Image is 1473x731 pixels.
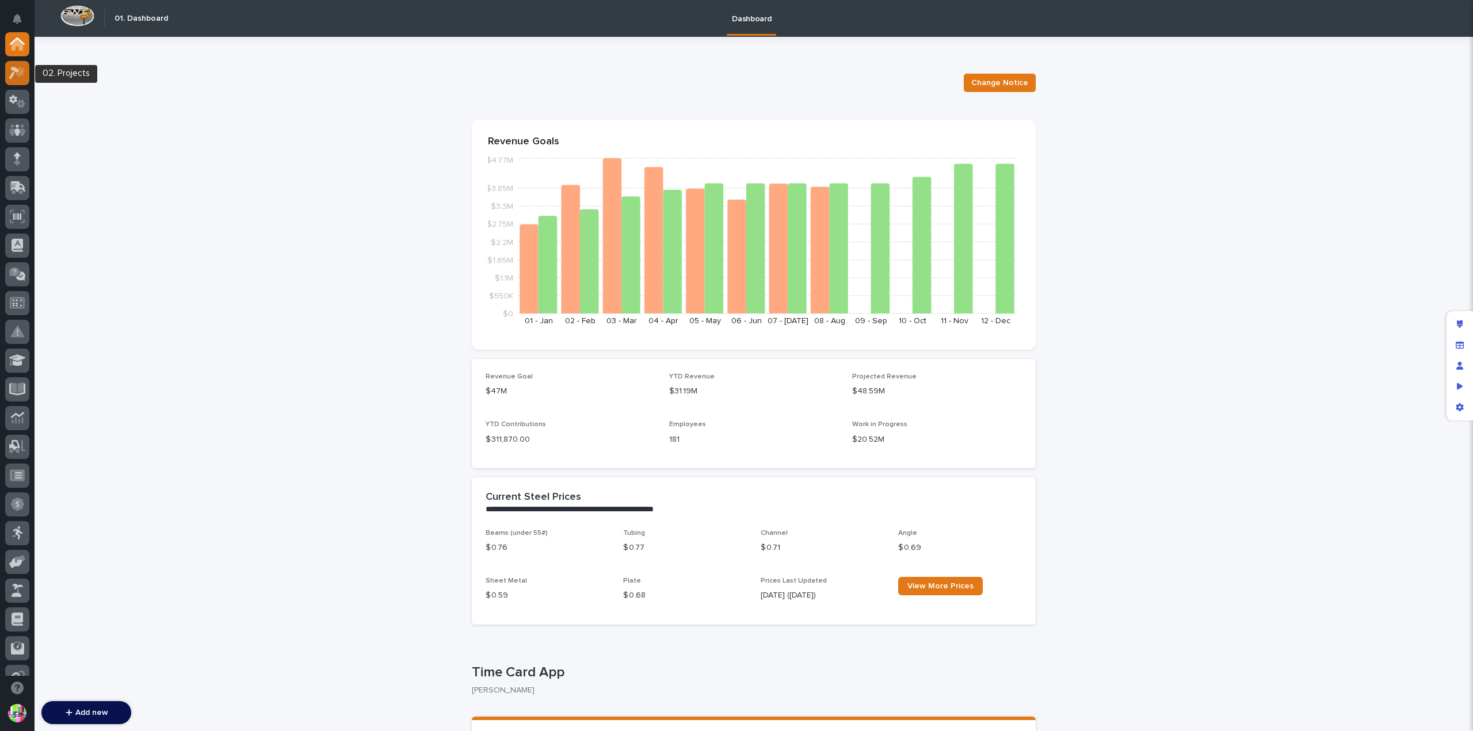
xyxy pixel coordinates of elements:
span: Projected Revenue [852,373,917,380]
tspan: $2.2M [491,238,513,246]
img: Brittany Wendell [12,216,30,235]
p: [DATE] ([DATE]) [761,590,884,602]
img: Workspace Logo [60,5,94,26]
tspan: $2.75M [487,220,513,228]
p: $48.59M [852,385,1022,397]
span: Pylon [115,303,139,312]
p: How can we help? [12,64,209,82]
p: $31.19M [669,385,839,397]
tspan: $3.3M [491,202,513,211]
tspan: $0 [503,310,513,318]
img: Brittany [12,185,30,204]
text: 03 - Mar [606,317,637,325]
p: $47M [486,385,655,397]
span: Work in Progress [852,421,907,428]
tspan: $1.1M [495,274,513,282]
button: Notifications [5,7,29,31]
p: [PERSON_NAME] [472,686,1026,695]
img: Stacker [12,11,35,34]
span: • [96,196,100,205]
h2: 01. Dashboard [115,14,168,24]
text: 08 - Aug [814,317,845,325]
span: [DATE] [102,196,125,205]
tspan: $550K [489,292,513,300]
span: Angle [898,530,917,537]
span: Employees [669,421,706,428]
div: Edit layout [1449,314,1470,335]
text: 02 - Feb [565,317,596,325]
text: 10 - Oct [899,317,926,325]
div: 📖 [12,276,21,285]
span: YTD Contributions [486,421,546,428]
p: $ 0.59 [486,590,609,602]
span: [PERSON_NAME] [36,196,93,205]
p: $ 0.68 [623,590,747,602]
p: Welcome 👋 [12,45,209,64]
span: Revenue Goal [486,373,533,380]
h2: Current Steel Prices [486,491,581,504]
img: 1736555164131-43832dd5-751b-4058-ba23-39d91318e5a0 [12,128,32,148]
text: 12 - Dec [981,317,1010,325]
button: users-avatar [5,701,29,725]
p: $ 0.69 [898,542,1022,554]
button: See all [178,165,209,179]
text: 09 - Sep [855,317,887,325]
p: Revenue Goals [488,136,1020,148]
tspan: $3.85M [486,185,513,193]
div: Manage fields and data [1449,335,1470,355]
span: Plate [623,577,641,584]
p: $ 0.71 [761,542,884,554]
span: • [96,227,100,236]
a: Powered byPylon [81,303,139,312]
span: View More Prices [907,582,974,590]
div: Start new chat [52,128,189,139]
span: Change Notice [971,77,1028,89]
div: Past conversations [12,167,77,177]
text: 01 - Jan [525,317,553,325]
button: Add new [41,701,131,724]
span: [DATE] [102,227,125,236]
button: Open support chat [5,676,29,700]
tspan: $1.65M [487,256,513,264]
text: 11 - Nov [941,317,968,325]
p: $ 311,870.00 [486,434,655,446]
tspan: $4.77M [486,156,513,164]
span: Beams (under 55#) [486,530,548,537]
span: [PERSON_NAME] [36,227,93,236]
span: YTD Revenue [669,373,715,380]
button: Change Notice [964,74,1036,92]
p: $ 0.77 [623,542,747,554]
span: Prices Last Updated [761,577,827,584]
span: Sheet Metal [486,577,527,584]
text: 04 - Apr [648,317,678,325]
div: App settings [1449,397,1470,418]
img: 4614488137333_bcb353cd0bb836b1afe7_72.png [24,128,45,148]
text: 05 - May [689,317,721,325]
div: Manage users [1449,355,1470,376]
img: 1736555164131-43832dd5-751b-4058-ba23-39d91318e5a0 [23,197,32,206]
button: Start new chat [196,131,209,145]
a: View More Prices [898,577,983,595]
span: Help Docs [23,275,63,286]
div: Notifications [14,14,29,32]
div: We're offline, we will be back soon! [52,139,174,148]
p: $ 0.76 [486,542,609,554]
p: Time Card App [472,664,1031,681]
span: Onboarding Call [83,275,147,286]
p: 181 [669,434,839,446]
a: 📖Help Docs [7,270,67,291]
text: 07 - [DATE] [768,317,808,325]
div: 🔗 [72,276,81,285]
span: Channel [761,530,788,537]
text: 06 - Jun [731,317,762,325]
img: 1736555164131-43832dd5-751b-4058-ba23-39d91318e5a0 [23,228,32,237]
div: Preview as [1449,376,1470,397]
a: 🔗Onboarding Call [67,270,151,291]
span: Tubing [623,530,645,537]
p: $20.52M [852,434,1022,446]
